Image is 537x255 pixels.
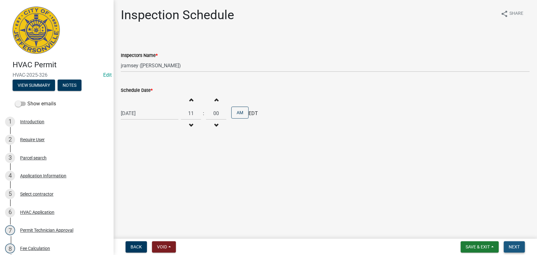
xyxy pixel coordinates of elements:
[13,7,60,54] img: City of Jeffersonville, Indiana
[206,107,226,120] input: Minutes
[121,88,153,93] label: Schedule Date
[5,135,15,145] div: 2
[121,8,234,23] h1: Inspection Schedule
[5,243,15,253] div: 8
[126,241,147,252] button: Back
[20,137,45,142] div: Require User
[13,72,101,78] span: HVAC-2025-326
[5,171,15,181] div: 4
[509,244,520,249] span: Next
[5,189,15,199] div: 5
[58,80,81,91] button: Notes
[461,241,499,252] button: Save & Exit
[20,228,73,232] div: Permit Technician Approval
[231,107,249,119] button: AM
[13,80,55,91] button: View Summary
[20,210,54,214] div: HVAC Application
[20,174,66,178] div: Application Information
[121,107,178,120] input: mm/dd/yyyy
[495,8,528,20] button: shareShare
[157,244,167,249] span: Void
[20,246,50,251] div: Fee Calculation
[5,207,15,217] div: 6
[20,156,47,160] div: Parcel search
[509,10,523,18] span: Share
[58,83,81,88] wm-modal-confirm: Notes
[5,117,15,127] div: 1
[13,83,55,88] wm-modal-confirm: Summary
[201,110,206,117] div: :
[20,119,44,124] div: Introduction
[103,72,112,78] a: Edit
[13,60,108,69] h4: HVAC Permit
[152,241,176,252] button: Void
[5,225,15,235] div: 7
[5,153,15,163] div: 3
[466,244,490,249] span: Save & Exit
[181,107,201,120] input: Hours
[249,110,258,117] span: EDT
[15,100,56,108] label: Show emails
[131,244,142,249] span: Back
[20,192,53,196] div: Select contractor
[121,53,158,58] label: Inspectors Name
[103,72,112,78] wm-modal-confirm: Edit Application Number
[501,10,508,18] i: share
[504,241,525,252] button: Next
